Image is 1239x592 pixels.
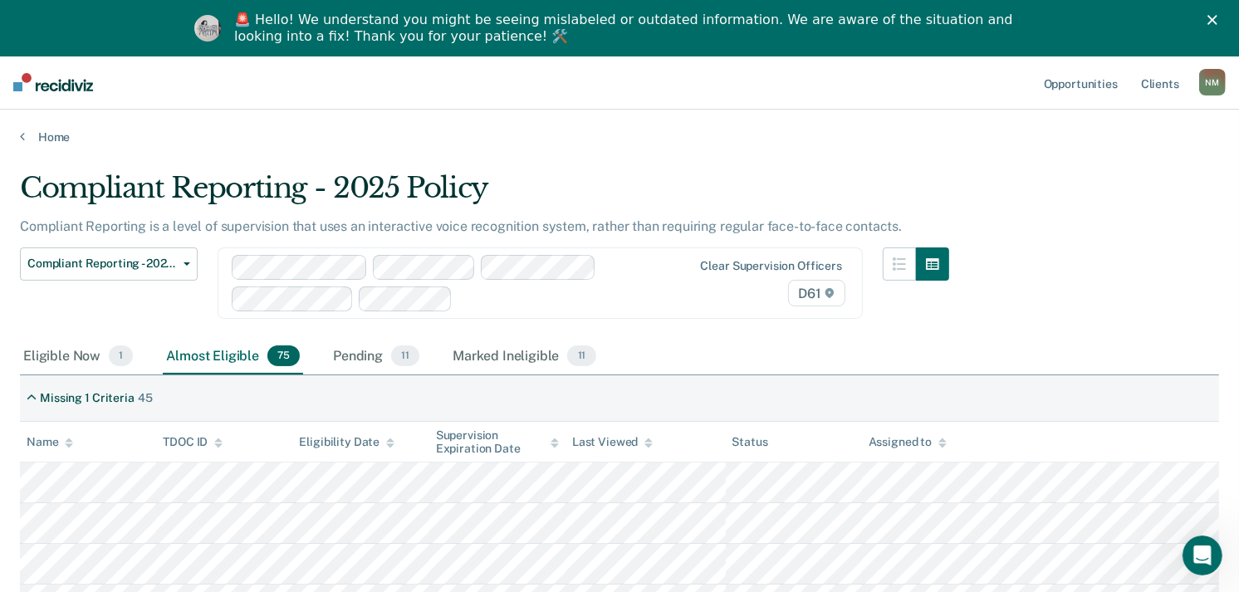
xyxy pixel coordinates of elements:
a: Opportunities [1041,56,1121,109]
div: Pending11 [330,339,423,375]
div: Missing 1 Criteria [40,391,134,405]
div: Assigned to [869,435,947,449]
div: Marked Ineligible11 [449,339,599,375]
img: Recidiviz [13,73,93,91]
div: Status [732,435,768,449]
div: Eligibility Date [300,435,395,449]
span: Compliant Reporting - 2025 Policy [27,257,177,271]
span: 75 [267,345,300,367]
div: 45 [138,391,153,405]
div: Name [27,435,73,449]
a: Home [20,130,1219,144]
iframe: Intercom live chat [1183,536,1222,575]
div: Missing 1 Criteria45 [20,384,159,412]
div: TDOC ID [163,435,223,449]
img: Profile image for Kim [194,15,221,42]
div: Clear supervision officers [701,259,842,273]
p: Compliant Reporting is a level of supervision that uses an interactive voice recognition system, ... [20,218,902,234]
span: 11 [567,345,595,367]
span: 1 [109,345,133,367]
div: Close [1207,15,1224,25]
a: Clients [1138,56,1183,109]
div: Supervision Expiration Date [436,428,559,457]
button: NM [1199,69,1226,95]
div: Compliant Reporting - 2025 Policy [20,171,949,218]
span: 11 [391,345,419,367]
div: Last Viewed [572,435,653,449]
span: D61 [788,280,845,306]
div: Almost Eligible75 [163,339,303,375]
div: Eligible Now1 [20,339,136,375]
button: Compliant Reporting - 2025 Policy [20,247,198,281]
div: 🚨 Hello! We understand you might be seeing mislabeled or outdated information. We are aware of th... [234,12,1018,45]
div: N M [1199,69,1226,95]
